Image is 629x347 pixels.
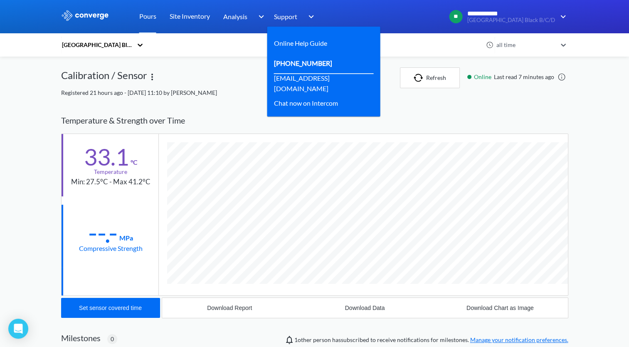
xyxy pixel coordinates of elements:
[294,335,568,345] span: person has subscribed to receive notifications for milestones.
[555,12,568,22] img: downArrow.svg
[88,222,118,243] div: --.-
[61,67,147,88] div: Calibration / Sensor
[162,298,297,318] button: Download Report
[467,17,555,23] span: [GEOGRAPHIC_DATA] Black B/C/D
[61,10,109,21] img: logo_ewhite.svg
[297,298,432,318] button: Download Data
[303,12,316,22] img: downArrow.svg
[79,243,143,253] div: Compressive Strength
[61,40,133,50] div: [GEOGRAPHIC_DATA] Black B/C/D
[294,336,312,343] span: Victor Palade
[414,74,426,82] img: icon-refresh.svg
[94,167,127,176] div: Temperature
[284,335,294,345] img: notifications-icon.svg
[61,89,217,96] span: Registered 21 hours ago - [DATE] 11:10 by [PERSON_NAME]
[432,298,567,318] button: Download Chart as Image
[494,40,557,50] div: all time
[8,319,28,339] div: Open Intercom Messenger
[84,146,129,167] div: 33.1
[466,305,534,311] div: Download Chart as Image
[207,305,252,311] div: Download Report
[400,67,460,88] button: Refresh
[223,11,247,22] span: Analysis
[79,305,142,311] div: Set sensor covered time
[111,335,114,344] span: 0
[274,11,297,22] span: Support
[61,333,101,343] h2: Milestones
[147,72,157,82] img: more.svg
[274,58,332,68] a: [PHONE_NUMBER]
[463,72,568,82] div: Last read 7 minutes ago
[61,107,568,134] div: Temperature & Strength over Time
[470,336,568,343] a: Manage your notification preferences.
[61,298,160,318] button: Set sensor covered time
[345,305,385,311] div: Download Data
[274,38,327,48] a: Online Help Guide
[486,41,493,49] img: icon-clock.svg
[274,73,367,94] a: [EMAIL_ADDRESS][DOMAIN_NAME]
[274,98,338,108] div: Chat now on Intercom
[71,176,150,188] div: Min: 27.5°C - Max 41.2°C
[253,12,266,22] img: downArrow.svg
[474,72,494,82] span: Online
